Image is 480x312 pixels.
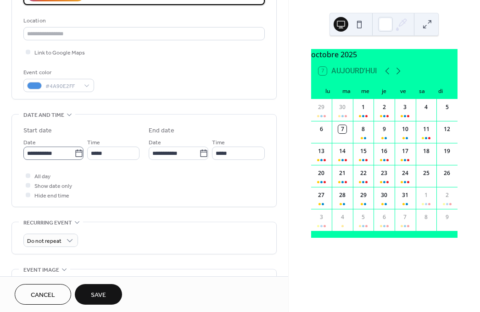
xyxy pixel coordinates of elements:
[443,103,451,111] div: 5
[359,213,368,221] div: 5
[338,169,346,177] div: 21
[422,213,430,221] div: 8
[15,284,71,305] button: Cancel
[422,191,430,199] div: 1
[23,126,52,136] div: Start date
[317,213,325,221] div: 3
[375,82,394,99] div: je
[401,213,409,221] div: 7
[23,138,36,148] span: Date
[422,169,430,177] div: 25
[401,125,409,133] div: 10
[401,191,409,199] div: 31
[443,147,451,155] div: 19
[23,16,263,26] div: Location
[356,82,375,99] div: me
[23,265,59,275] span: Event image
[34,181,72,191] span: Show date only
[401,103,409,111] div: 3
[380,103,388,111] div: 2
[380,191,388,199] div: 30
[380,213,388,221] div: 6
[443,169,451,177] div: 26
[380,169,388,177] div: 23
[23,218,72,228] span: Recurring event
[422,103,430,111] div: 4
[359,125,368,133] div: 8
[317,191,325,199] div: 27
[317,147,325,155] div: 13
[318,82,337,99] div: lu
[443,213,451,221] div: 9
[338,191,346,199] div: 28
[413,82,431,99] div: sa
[87,138,100,148] span: Time
[212,138,225,148] span: Time
[23,110,64,120] span: Date and time
[380,125,388,133] div: 9
[149,126,174,136] div: End date
[380,147,388,155] div: 16
[75,284,122,305] button: Save
[34,172,50,181] span: All day
[27,236,61,246] span: Do not repeat
[91,290,106,300] span: Save
[422,125,430,133] div: 11
[31,290,55,300] span: Cancel
[45,82,79,91] span: #4A90E2FF
[401,169,409,177] div: 24
[23,68,92,77] div: Event color
[317,125,325,133] div: 6
[34,48,85,58] span: Link to Google Maps
[401,147,409,155] div: 17
[359,103,368,111] div: 1
[338,147,346,155] div: 14
[317,169,325,177] div: 20
[311,49,458,60] div: octobre 2025
[338,213,346,221] div: 4
[317,103,325,111] div: 29
[338,125,346,133] div: 7
[443,125,451,133] div: 12
[338,103,346,111] div: 30
[443,191,451,199] div: 2
[149,138,161,148] span: Date
[422,147,430,155] div: 18
[359,169,368,177] div: 22
[431,82,450,99] div: di
[359,191,368,199] div: 29
[394,82,413,99] div: ve
[359,147,368,155] div: 15
[34,191,69,201] span: Hide end time
[337,82,356,99] div: ma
